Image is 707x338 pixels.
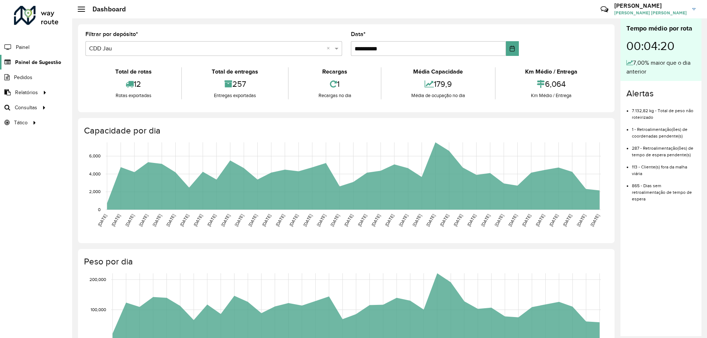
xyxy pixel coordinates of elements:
[384,213,395,227] text: [DATE]
[184,67,286,76] div: Total de entregas
[87,67,179,76] div: Total de rotas
[98,207,101,212] text: 0
[412,213,422,227] text: [DATE]
[626,33,696,58] div: 00:04:20
[330,213,340,227] text: [DATE]
[84,125,607,136] h4: Capacidade por dia
[626,24,696,33] div: Tempo médio por rota
[15,89,38,96] span: Relatórios
[206,213,217,227] text: [DATE]
[89,154,101,159] text: 6,000
[327,44,333,53] span: Clear all
[14,119,28,127] span: Tático
[15,104,37,111] span: Consultas
[89,189,101,194] text: 2,000
[614,10,687,16] span: [PERSON_NAME] [PERSON_NAME]
[275,213,285,227] text: [DATE]
[632,121,696,139] li: 1 - Retroalimentação(ões) de coordenadas pendente(s)
[576,213,587,227] text: [DATE]
[632,139,696,158] li: 287 - Retroalimentação(ões) de tempo de espera pendente(s)
[614,2,687,9] h3: [PERSON_NAME]
[466,213,477,227] text: [DATE]
[351,30,366,39] label: Data
[632,177,696,202] li: 865 - Dias sem retroalimentação de tempo de espera
[521,213,532,227] text: [DATE]
[288,213,299,227] text: [DATE]
[87,92,179,99] div: Rotas exportadas
[398,213,409,227] text: [DATE]
[632,102,696,121] li: 7.132,82 kg - Total de peso não roteirizado
[179,213,190,227] text: [DATE]
[87,76,179,92] div: 12
[234,213,245,227] text: [DATE]
[184,76,286,92] div: 257
[370,213,381,227] text: [DATE]
[110,213,121,227] text: [DATE]
[497,67,605,76] div: Km Médio / Entrega
[97,213,108,227] text: [DATE]
[14,74,32,81] span: Pedidos
[383,67,493,76] div: Média Capacidade
[316,213,327,227] text: [DATE]
[343,213,354,227] text: [DATE]
[494,213,504,227] text: [DATE]
[383,92,493,99] div: Média de ocupação no dia
[16,43,29,51] span: Painel
[548,213,559,227] text: [DATE]
[91,307,106,312] text: 100,000
[15,58,61,66] span: Painel de Sugestão
[497,76,605,92] div: 6,064
[453,213,463,227] text: [DATE]
[85,30,138,39] label: Filtrar por depósito
[632,158,696,177] li: 113 - Cliente(s) fora da malha viária
[184,92,286,99] div: Entregas exportadas
[383,76,493,92] div: 179,9
[626,58,696,76] div: 7,00% maior que o dia anterior
[590,213,600,227] text: [DATE]
[626,88,696,99] h4: Alertas
[507,213,518,227] text: [DATE]
[291,92,379,99] div: Recargas no dia
[425,213,436,227] text: [DATE]
[439,213,450,227] text: [DATE]
[247,213,258,227] text: [DATE]
[89,171,101,176] text: 4,000
[597,1,612,17] a: Contato Rápido
[84,256,607,267] h4: Peso por dia
[562,213,573,227] text: [DATE]
[291,76,379,92] div: 1
[165,213,176,227] text: [DATE]
[89,277,106,282] text: 200,000
[138,213,149,227] text: [DATE]
[480,213,491,227] text: [DATE]
[85,5,126,13] h2: Dashboard
[357,213,367,227] text: [DATE]
[261,213,272,227] text: [DATE]
[152,213,162,227] text: [DATE]
[497,92,605,99] div: Km Médio / Entrega
[302,213,313,227] text: [DATE]
[220,213,231,227] text: [DATE]
[193,213,203,227] text: [DATE]
[291,67,379,76] div: Recargas
[535,213,545,227] text: [DATE]
[506,41,519,56] button: Choose Date
[124,213,135,227] text: [DATE]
